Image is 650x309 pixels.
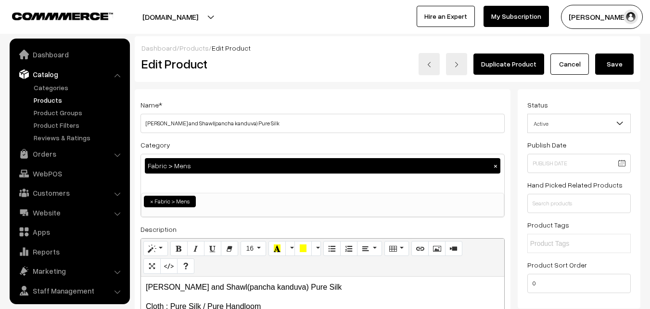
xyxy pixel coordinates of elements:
label: Publish Date [527,140,566,150]
label: Status [527,100,548,110]
img: left-arrow.png [426,62,432,67]
a: Dashboard [12,46,127,63]
label: Product Sort Order [527,260,587,270]
a: Staff Management [12,282,127,299]
a: Duplicate Product [473,54,544,75]
a: Cancel [550,54,589,75]
span: Edit Product [212,44,251,52]
button: Paragraph [357,241,382,256]
a: WebPOS [12,165,127,182]
img: right-arrow.png [454,62,459,67]
input: Name [140,114,505,133]
a: Customers [12,184,127,202]
input: Publish Date [527,154,631,173]
input: Enter Number [527,274,631,293]
button: Table [384,241,409,256]
a: Categories [31,82,127,93]
a: Product Filters [31,120,127,130]
button: Font Size [241,241,266,256]
span: 16 [246,244,254,252]
a: Website [12,204,127,221]
a: Hire an Expert [417,6,475,27]
p: [PERSON_NAME] and Shawl(pancha kanduva) Pure Silk [146,282,499,293]
button: Underline (CTRL+U) [204,241,221,256]
a: Dashboard [141,44,177,52]
button: Unordered list (CTRL+SHIFT+NUM7) [323,241,341,256]
button: Link (CTRL+K) [411,241,429,256]
button: Remove Font Style (CTRL+\) [221,241,238,256]
div: Fabric > Mens [145,158,500,174]
h2: Edit Product [141,56,338,71]
a: Products [179,44,209,52]
img: user [624,10,638,24]
label: Product Tags [527,220,569,230]
a: Reviews & Ratings [31,133,127,143]
button: Recent Color [268,241,286,256]
label: Hand Picked Related Products [527,180,623,190]
button: Help [177,258,194,274]
button: Save [595,54,634,75]
button: More Color [311,241,321,256]
button: [PERSON_NAME] [561,5,643,29]
button: × [491,161,500,170]
a: COMMMERCE [12,10,96,21]
span: Active [528,115,630,132]
a: Product Groups [31,107,127,118]
button: Picture [428,241,446,256]
img: COMMMERCE [12,13,113,20]
button: Background Color [294,241,312,256]
button: Bold (CTRL+B) [170,241,188,256]
button: Full Screen [143,258,161,274]
button: Italic (CTRL+I) [187,241,204,256]
label: Description [140,224,177,234]
a: Products [31,95,127,105]
button: Code View [160,258,178,274]
a: Orders [12,145,127,162]
button: Video [445,241,462,256]
a: Apps [12,223,127,241]
a: Reports [12,243,127,260]
button: Style [143,241,168,256]
span: Active [527,114,631,133]
a: Marketing [12,262,127,280]
button: Ordered list (CTRL+SHIFT+NUM8) [340,241,357,256]
a: Catalog [12,66,127,83]
a: My Subscription [484,6,549,27]
input: Product Tags [530,239,614,249]
label: Name [140,100,162,110]
div: / / [141,43,634,53]
button: [DOMAIN_NAME] [109,5,232,29]
input: Search products [527,194,631,213]
button: More Color [285,241,295,256]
